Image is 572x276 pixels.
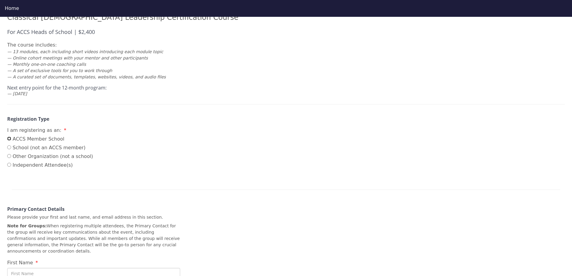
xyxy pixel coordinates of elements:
[7,144,93,151] label: School (not an ACCS member)
[7,49,163,54] em: — 13 modules, each including short videos introducing each module topic
[7,62,86,67] em: — Monthly one-on-one coaching calls
[7,206,65,212] strong: Primary Contact Details
[7,223,47,228] strong: Note for Groups:
[7,153,93,160] label: Other Organization (not a school)
[7,42,57,48] span: The course includes:
[7,74,166,79] em: — A curated set of documents, templates, websites, videos, and audio files
[7,223,180,254] p: When registering multiple attendees, the Primary Contact for the group will receive key communica...
[7,13,238,22] span: Classical [DEMOGRAPHIC_DATA] Leadership Certification Course
[7,214,180,220] p: Please provide your first and last name, and email address in this section.
[7,127,61,133] span: I am registering as an:
[7,145,11,149] input: School (not an ACCS member)
[7,162,93,169] label: Independent Attendee(s)
[7,260,33,265] span: First Name
[7,56,148,60] em: — Online cohort meetings with your mentor and other participants
[7,137,11,141] input: ACCS Member School
[7,68,112,73] em: — A set of exclusive tools for you to work through
[7,154,11,158] input: Other Organization (not a school)
[7,85,565,91] h3: Next entry point for the 12-month program:
[7,91,27,96] em: — [DATE]
[7,163,11,167] input: Independent Attendee(s)
[5,5,567,12] div: Home
[7,135,93,143] label: ACCS Member School
[7,28,95,35] span: For ACCS Heads of School | $2,400
[7,116,49,122] strong: Registration Type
